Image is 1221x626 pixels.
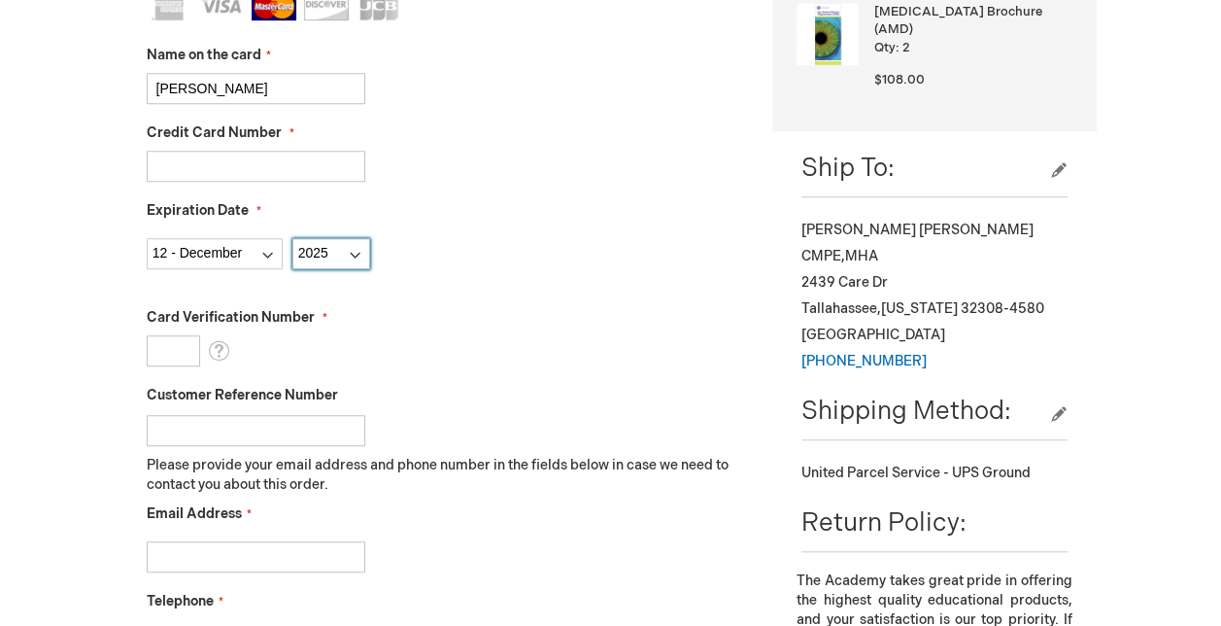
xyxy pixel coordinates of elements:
span: Customer Reference Number [147,387,338,403]
span: $108.00 [874,72,925,87]
span: Expiration Date [147,202,249,219]
div: [PERSON_NAME] [PERSON_NAME] CMPE,MHA 2439 Care Dr Tallahassee , 32308-4580 [GEOGRAPHIC_DATA] [801,217,1067,374]
a: [PHONE_NUMBER] [801,353,927,369]
strong: [MEDICAL_DATA] Brochure (AMD) [874,3,1067,39]
span: Name on the card [147,47,261,63]
span: Credit Card Number [147,124,282,141]
span: Qty [874,40,896,55]
span: Email Address [147,505,242,522]
span: Card Verification Number [147,309,315,326]
span: Telephone [147,593,214,609]
span: Ship To: [801,154,895,184]
p: Please provide your email address and phone number in the fields below in case we need to contact... [147,456,744,495]
span: Return Policy: [801,508,967,539]
input: Card Verification Number [147,335,200,366]
span: [US_STATE] [881,300,958,317]
input: Credit Card Number [147,151,365,182]
span: Shipping Method: [801,397,1011,427]
span: United Parcel Service - UPS Ground [801,465,1031,481]
span: 2 [902,40,910,55]
img: Age-Related Macular Degeneration Brochure (AMD) [797,3,859,65]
